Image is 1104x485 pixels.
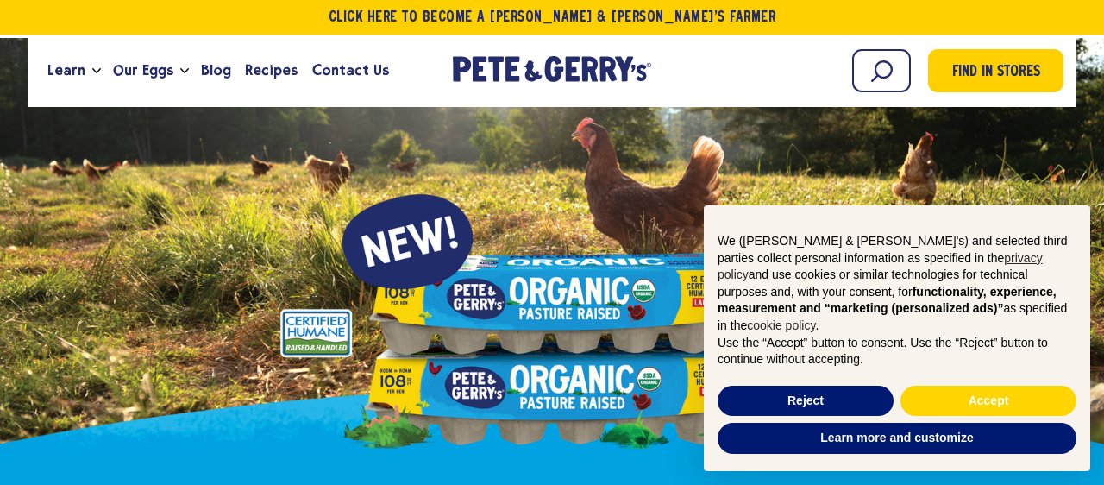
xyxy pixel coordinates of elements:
button: Reject [718,386,894,417]
span: Contact Us [312,60,389,81]
span: Our Eggs [113,60,173,81]
a: cookie policy [747,318,815,332]
button: Accept [900,386,1076,417]
span: Blog [201,60,231,81]
a: Our Eggs [106,47,180,94]
a: Blog [194,47,238,94]
a: Recipes [238,47,304,94]
a: Find in Stores [928,49,1063,92]
a: Learn [41,47,92,94]
button: Open the dropdown menu for Our Eggs [180,68,189,74]
a: Contact Us [305,47,396,94]
button: Learn more and customize [718,423,1076,454]
button: Open the dropdown menu for Learn [92,68,101,74]
span: Learn [47,60,85,81]
input: Search [852,49,911,92]
span: Find in Stores [952,61,1040,85]
span: Recipes [245,60,298,81]
div: Notice [690,192,1104,485]
p: We ([PERSON_NAME] & [PERSON_NAME]'s) and selected third parties collect personal information as s... [718,233,1076,335]
p: Use the “Accept” button to consent. Use the “Reject” button to continue without accepting. [718,335,1076,368]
